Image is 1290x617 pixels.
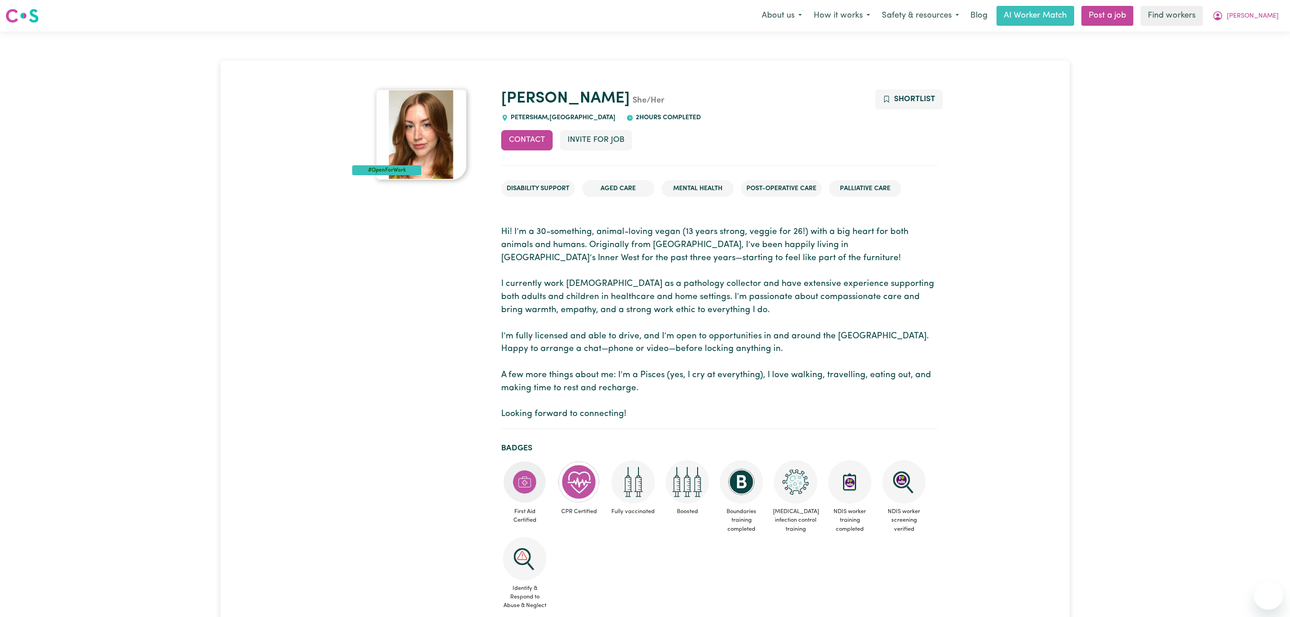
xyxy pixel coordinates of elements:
[1227,11,1279,21] span: [PERSON_NAME]
[829,180,901,197] li: Palliative care
[1081,6,1133,26] a: Post a job
[880,504,927,537] span: NDIS worker screening verified
[1141,6,1203,26] a: Find workers
[503,460,546,504] img: Care and support worker has completed First Aid Certification
[965,6,993,26] a: Blog
[352,165,421,175] div: #OpenForWork
[501,226,937,421] p: Hi! I’m a 30-something, animal-loving vegan (13 years strong, veggie for 26!) with a big heart fo...
[1254,581,1283,610] iframe: Button to launch messaging window, conversation in progress
[828,460,871,504] img: CS Academy: Introduction to NDIS Worker Training course completed
[501,91,630,107] a: [PERSON_NAME]
[774,460,817,504] img: CS Academy: COVID-19 Infection Control Training course completed
[610,504,657,519] span: Fully vaccinated
[666,460,709,504] img: Care and support worker has received booster dose of COVID-19 vaccination
[720,460,763,504] img: CS Academy: Boundaries in care and support work course completed
[560,130,632,150] button: Invite for Job
[633,114,701,121] span: 2 hours completed
[501,130,553,150] button: Contact
[808,6,876,25] button: How it works
[741,180,822,197] li: Post-operative care
[826,504,873,537] span: NDIS worker training completed
[501,180,575,197] li: Disability Support
[503,537,546,580] img: CS Academy: Identify & Respond to Abuse & Neglect in Aged & Disability course completed
[875,89,943,109] button: Add to shortlist
[501,580,548,614] span: Identify & Respond to Abuse & Neglect
[630,97,664,105] span: She/Her
[997,6,1074,26] a: AI Worker Match
[501,504,548,528] span: First Aid Certified
[5,8,39,24] img: Careseekers logo
[376,89,466,180] img: Amy
[1206,6,1285,25] button: My Account
[772,504,819,537] span: [MEDICAL_DATA] infection control training
[508,114,615,121] span: PETERSHAM , [GEOGRAPHIC_DATA]
[718,504,765,537] span: Boundaries training completed
[352,89,490,180] a: Amy's profile picture'#OpenForWork
[582,180,654,197] li: Aged Care
[882,460,926,504] img: NDIS Worker Screening Verified
[756,6,808,25] button: About us
[894,95,935,103] span: Shortlist
[664,504,711,519] span: Boosted
[611,460,655,504] img: Care and support worker has received 2 doses of COVID-19 vaccine
[661,180,734,197] li: Mental Health
[555,504,602,519] span: CPR Certified
[876,6,965,25] button: Safety & resources
[501,444,937,453] h2: Badges
[5,5,39,26] a: Careseekers logo
[557,460,601,504] img: Care and support worker has completed CPR Certification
